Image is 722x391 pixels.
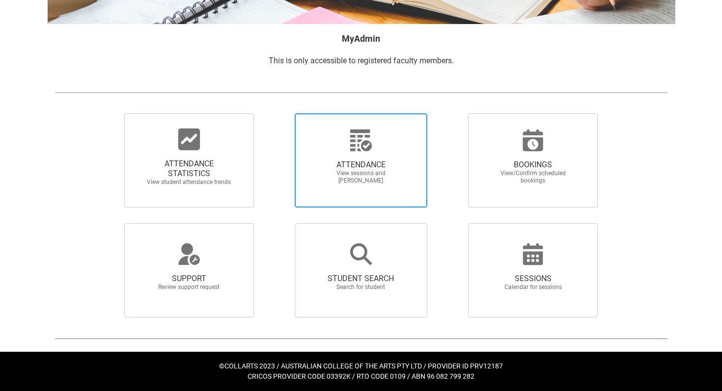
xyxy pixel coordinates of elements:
[146,179,232,186] span: View student attendance trends
[55,87,667,98] img: REDU_GREY_LINE
[146,159,232,179] span: ATTENDANCE STATISTICS
[146,284,232,291] span: Review support request
[55,32,667,45] h2: MyAdmin
[318,274,404,284] span: STUDENT SEARCH
[490,274,576,284] span: SESSIONS
[55,333,667,343] img: REDU_GREY_LINE
[490,160,576,170] span: BOOKINGS
[490,170,576,184] span: View/Confirm scheduled bookings
[269,56,454,65] span: This is only accessible to registered faculty members.
[318,170,404,184] span: View sessions and [PERSON_NAME]
[318,284,404,291] span: Search for student
[146,274,232,284] span: SUPPORT
[318,160,404,170] span: ATTENDANCE
[490,284,576,291] span: Calendar for sessions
